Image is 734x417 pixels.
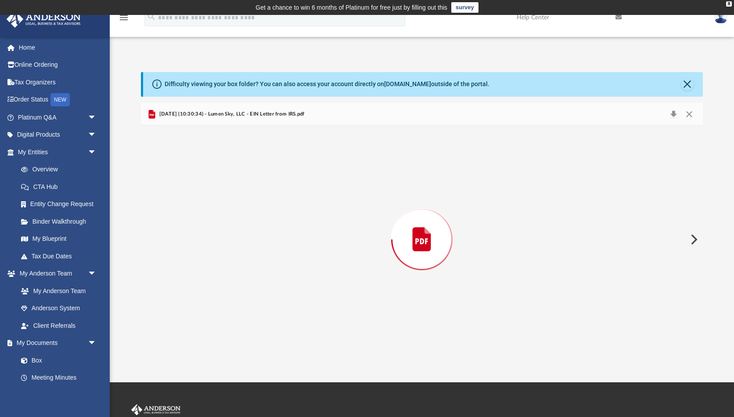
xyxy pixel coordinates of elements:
[157,110,304,118] span: [DATE] (10:30:34) - Lumen Sky, LLC - EIN Letter from IRS.pdf
[88,109,105,127] span: arrow_drop_down
[384,80,431,87] a: [DOMAIN_NAME]
[666,108,681,120] button: Download
[130,404,182,416] img: Anderson Advisors Platinum Portal
[6,265,105,283] a: My Anderson Teamarrow_drop_down
[6,109,110,126] a: Platinum Q&Aarrow_drop_down
[6,56,110,74] a: Online Ordering
[6,39,110,56] a: Home
[165,80,489,89] div: Difficulty viewing your box folder? You can also access your account directly on outside of the p...
[451,2,479,13] a: survey
[88,143,105,161] span: arrow_drop_down
[4,11,83,28] img: Anderson Advisors Platinum Portal
[12,161,110,178] a: Overview
[12,178,110,196] a: CTA Hub
[12,213,110,230] a: Binder Walkthrough
[12,196,110,213] a: Entity Change Request
[684,227,703,252] button: Next File
[88,334,105,352] span: arrow_drop_down
[726,1,732,7] div: close
[88,265,105,283] span: arrow_drop_down
[681,78,694,91] button: Close
[6,91,110,109] a: Order StatusNEW
[681,108,697,120] button: Close
[12,247,110,265] a: Tax Due Dates
[12,386,101,404] a: Forms Library
[119,12,129,23] i: menu
[147,12,156,22] i: search
[6,143,110,161] a: My Entitiesarrow_drop_down
[50,93,70,106] div: NEW
[255,2,447,13] div: Get a chance to win 6 months of Platinum for free just by filling out this
[88,126,105,144] span: arrow_drop_down
[141,103,703,353] div: Preview
[12,300,105,317] a: Anderson System
[12,317,105,334] a: Client Referrals
[714,11,727,24] img: User Pic
[6,126,110,144] a: Digital Productsarrow_drop_down
[12,230,105,248] a: My Blueprint
[6,73,110,91] a: Tax Organizers
[12,369,105,387] a: Meeting Minutes
[12,352,101,369] a: Box
[6,334,105,352] a: My Documentsarrow_drop_down
[119,17,129,23] a: menu
[12,282,101,300] a: My Anderson Team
